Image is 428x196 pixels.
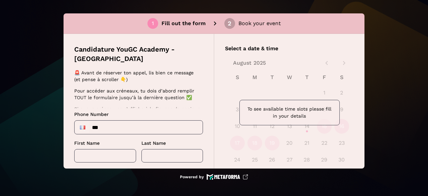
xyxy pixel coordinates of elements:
[74,140,100,146] span: First Name
[76,122,89,133] div: France: + 33
[228,20,231,26] div: 2
[74,106,201,119] p: Si aucun créneau ne s’affiche à la fin, pas de panique :
[74,45,203,63] p: Candidature YouGC Academy - [GEOGRAPHIC_DATA]
[74,112,109,117] span: Phone Number
[141,140,166,146] span: Last Name
[74,69,201,83] p: 🚨 Avant de réserver ton appel, lis bien ce message (et pense à scroller 👇)
[225,45,354,53] p: Select a date & time
[74,168,203,174] p: By entering information, I agree to
[245,106,334,120] p: To see available time slots please fill in your details
[162,19,206,27] p: Fill out the form
[180,174,204,180] p: Powered by
[180,174,248,180] a: Powered by
[238,19,281,27] p: Book your event
[152,20,154,26] div: 1
[74,87,201,101] p: Pour accéder aux créneaux, tu dois d’abord remplir TOUT le formulaire jusqu’à la dernière question ✅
